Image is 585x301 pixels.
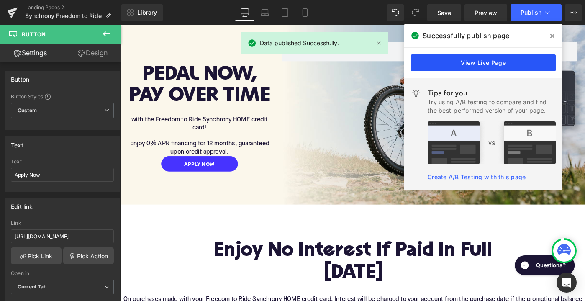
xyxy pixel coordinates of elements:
p: Enjoy 0% APR financing for 12 months, guaranteed upon credit approval. [8,125,163,143]
a: Design [62,44,123,62]
a: Tablet [275,4,295,21]
div: Tips for you [428,88,556,98]
iframe: Gorgias live chat messenger [426,248,498,276]
img: light.svg [411,88,421,98]
div: Text [11,137,23,149]
span: Data published Successfully. [260,39,339,48]
span: Save [437,8,451,17]
button: Publish [511,4,562,21]
a: Pick Link [11,247,62,264]
span: PAY OVER TIME [9,67,163,88]
h1: Enjoy No Interest If Paid In Full [8,235,498,259]
button: Undo [387,4,404,21]
b: Custom [18,107,37,114]
span: with the Freedom to Ride Synchrony HOME credit card! [11,100,160,115]
div: Button [11,71,29,83]
a: Create A/B Testing with this page [428,173,526,180]
a: New Library [121,4,163,21]
span: Preview [475,8,497,17]
h1: [DATE] [8,259,498,283]
div: Open in [11,270,114,276]
button: Redo [407,4,424,21]
span: Successfully publish page [423,31,509,41]
div: Open Intercom Messenger [557,273,577,293]
a: Preview [464,4,507,21]
a: Laptop [255,4,275,21]
span: Library [137,9,157,16]
img: tip.png [428,121,556,164]
div: Try using A/B testing to compare and find the best-performed version of your page. [428,98,556,115]
input: https://your-shop.myshopify.com [11,229,114,243]
div: Edit link [11,198,33,210]
div: Button Styles [11,93,114,100]
a: Mobile [295,4,315,21]
span: Button [22,31,46,38]
a: View Live Page [411,54,556,71]
div: Text [11,159,114,165]
span: Apply now [69,148,103,154]
div: To enrich screen reader interactions, please activate Accessibility in Grammarly extension settings [8,99,163,143]
div: Link [11,220,114,226]
span: Synchrony Freedom to Ride [25,13,102,19]
span: PEDAL NOW, [23,43,148,65]
button: More [565,4,582,21]
a: Apply now [44,143,128,160]
span: Publish [521,9,541,16]
a: Desktop [235,4,255,21]
a: Landing Pages [25,4,121,11]
a: Pick Action [63,247,114,264]
b: Current Tab [18,283,47,290]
